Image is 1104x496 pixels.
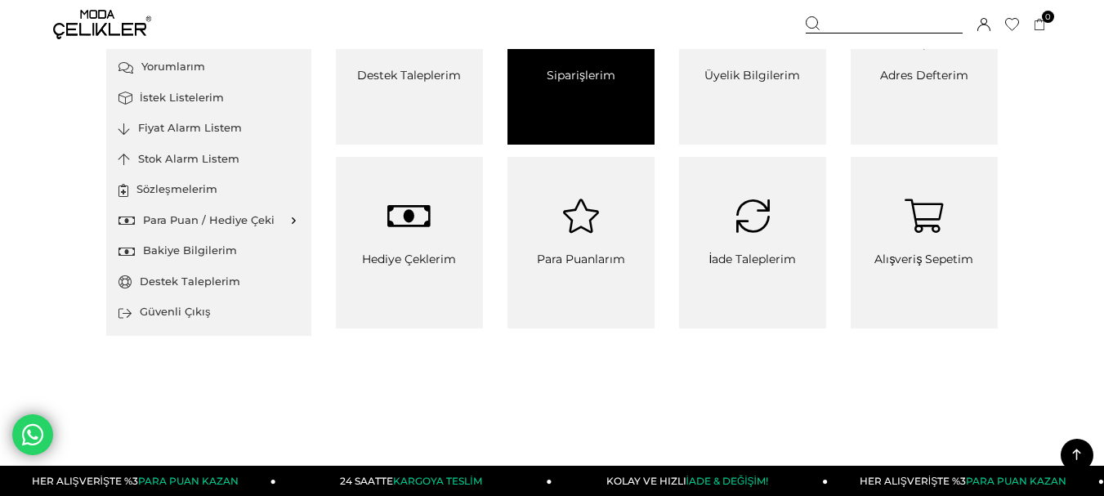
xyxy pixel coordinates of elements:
a: Güvenli Çıkış [118,297,299,328]
a: Para Puanlarım [507,157,655,328]
a: Sözleşmelerim [118,174,299,205]
a: Fiyat Alarm Listem [118,113,299,144]
span: Alışveriş Sepetim [855,251,994,284]
a: 24 SAATTEKARGOYA TESLİM [276,466,552,496]
a: HER ALIŞVERİŞTE %3PARA PUAN KAZAN [828,466,1104,496]
span: Hediye Çeklerim [340,251,479,284]
a: Yorumlarım [118,51,299,83]
span: PARA PUAN KAZAN [138,475,239,487]
span: KARGOYA TESLİM [393,475,481,487]
span: Üyelik Bilgilerim [683,67,822,100]
a: Bakiye Bilgilerim [118,235,299,266]
span: Siparişlerim [512,67,650,100]
span: İADE & DEĞİŞİM! [686,475,768,487]
a: İade Taleplerim [679,157,826,328]
img: logo [53,10,151,39]
a: İstek Listelerim [118,83,299,114]
a: Stok Alarm Listem [118,144,299,175]
a: KOLAY VE HIZLIİADE & DEĞİŞİM! [552,466,829,496]
a: Para Puan / Hediye Çeki [118,205,299,236]
span: PARA PUAN KAZAN [966,475,1066,487]
span: Para Puanlarım [512,251,650,284]
a: 0 [1034,19,1046,31]
span: Destek Taleplerim [340,67,479,100]
span: İade Taleplerim [683,251,822,284]
a: Destek Taleplerim [118,266,299,297]
span: Adres Defterim [855,67,994,100]
a: Alışveriş Sepetim [851,157,998,328]
a: Hediye Çeklerim [336,157,483,328]
span: 0 [1042,11,1054,23]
